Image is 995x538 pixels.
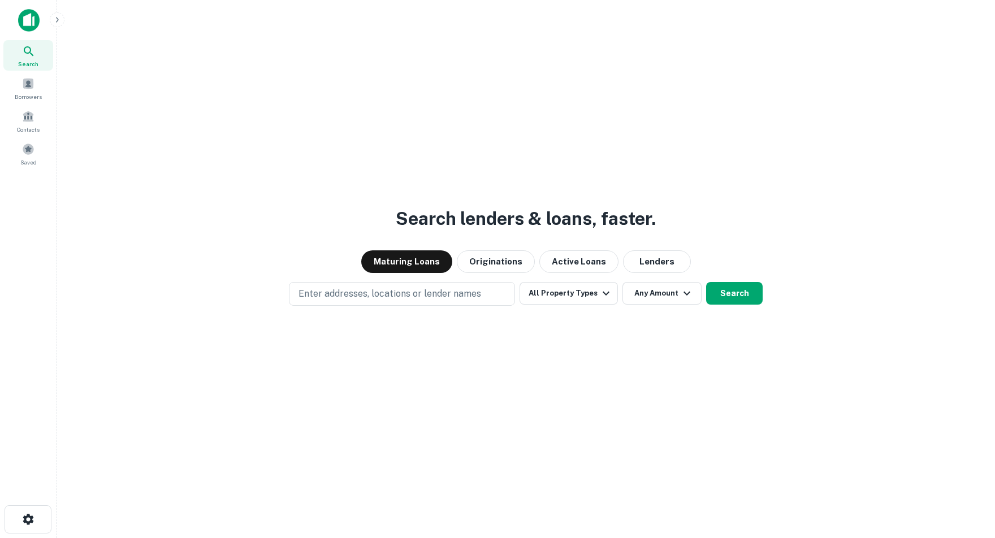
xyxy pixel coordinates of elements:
[539,250,618,273] button: Active Loans
[623,250,691,273] button: Lenders
[18,59,38,68] span: Search
[289,282,515,306] button: Enter addresses, locations or lender names
[18,9,40,32] img: capitalize-icon.png
[3,73,53,103] a: Borrowers
[520,282,618,305] button: All Property Types
[457,250,535,273] button: Originations
[622,282,702,305] button: Any Amount
[706,282,763,305] button: Search
[3,40,53,71] a: Search
[938,411,995,466] iframe: Chat Widget
[17,125,40,134] span: Contacts
[298,287,481,301] p: Enter addresses, locations or lender names
[396,205,656,232] h3: Search lenders & loans, faster.
[361,250,452,273] button: Maturing Loans
[3,138,53,169] a: Saved
[15,92,42,101] span: Borrowers
[20,158,37,167] span: Saved
[3,106,53,136] a: Contacts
